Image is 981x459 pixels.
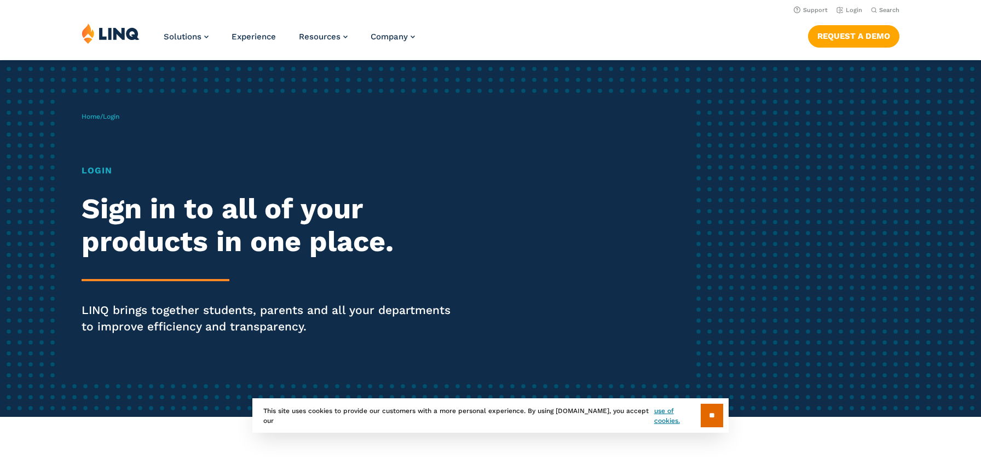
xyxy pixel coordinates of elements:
[252,398,729,433] div: This site uses cookies to provide our customers with a more personal experience. By using [DOMAIN...
[82,113,119,120] span: /
[82,113,100,120] a: Home
[808,25,899,47] a: Request a Demo
[654,406,701,426] a: use of cookies.
[164,32,201,42] span: Solutions
[794,7,828,14] a: Support
[808,23,899,47] nav: Button Navigation
[836,7,862,14] a: Login
[871,6,899,14] button: Open Search Bar
[299,32,341,42] span: Resources
[299,32,348,42] a: Resources
[103,113,119,120] span: Login
[82,302,459,335] p: LINQ brings together students, parents and all your departments to improve efficiency and transpa...
[164,23,415,59] nav: Primary Navigation
[164,32,209,42] a: Solutions
[879,7,899,14] span: Search
[371,32,415,42] a: Company
[82,164,459,177] h1: Login
[232,32,276,42] a: Experience
[82,23,140,44] img: LINQ | K‑12 Software
[371,32,408,42] span: Company
[82,193,459,258] h2: Sign in to all of your products in one place.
